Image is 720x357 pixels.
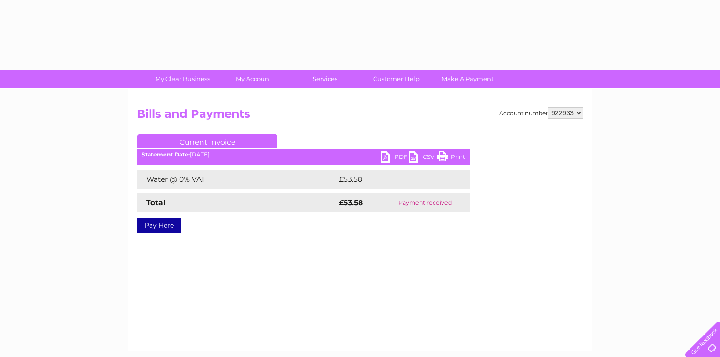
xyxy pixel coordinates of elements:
a: My Account [215,70,292,88]
strong: £53.58 [339,198,363,207]
a: Pay Here [137,218,181,233]
a: My Clear Business [144,70,221,88]
b: Statement Date: [142,151,190,158]
td: £53.58 [337,170,450,189]
a: Make A Payment [429,70,506,88]
a: Current Invoice [137,134,277,148]
div: [DATE] [137,151,470,158]
a: Print [437,151,465,165]
a: Customer Help [358,70,435,88]
strong: Total [146,198,165,207]
a: PDF [381,151,409,165]
a: Services [286,70,364,88]
a: CSV [409,151,437,165]
div: Account number [499,107,583,119]
td: Payment received [381,193,470,212]
h2: Bills and Payments [137,107,583,125]
td: Water @ 0% VAT [137,170,337,189]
